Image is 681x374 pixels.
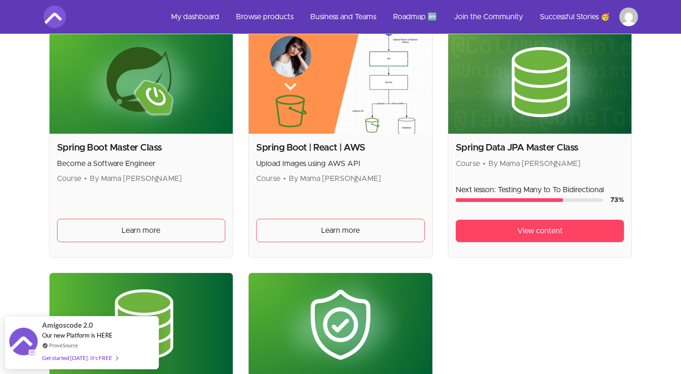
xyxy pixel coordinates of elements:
[256,175,280,182] span: Course
[122,225,160,236] span: Learn more
[256,158,425,169] p: Upload Images using AWS API
[84,175,87,182] span: •
[42,320,93,331] span: Amigoscode 2.0
[289,175,381,182] span: By Mama [PERSON_NAME]
[488,160,581,167] span: By Mama [PERSON_NAME]
[43,6,66,28] img: Amigoscode logo
[517,225,563,237] span: View content
[456,198,603,202] div: Course progress
[49,341,78,349] a: ProveSource
[448,30,632,134] img: Product image for Spring Data JPA Master Class
[164,6,227,28] a: My dashboard
[283,175,286,182] span: •
[90,175,182,182] span: By Mama [PERSON_NAME]
[619,7,638,26] img: Profile image for baraka sikana
[249,30,432,134] img: Product image for Spring Boot | React | AWS
[532,6,617,28] a: Successful Stories 🥳
[50,30,233,134] img: Product image for Spring Boot Master Class
[483,160,486,167] span: •
[57,141,226,154] h2: Spring Boot Master Class
[229,6,301,28] a: Browse products
[456,141,624,154] h2: Spring Data JPA Master Class
[256,141,425,154] h2: Spring Boot | React | AWS
[386,6,444,28] a: Roadmap 🆕
[610,197,624,203] span: 73 %
[321,225,360,236] span: Learn more
[57,219,226,242] a: Learn more
[456,160,480,167] span: Course
[456,220,624,242] a: View content
[57,158,226,169] p: Become a Software Engineer
[9,328,37,358] img: provesource social proof notification image
[164,6,638,28] nav: Main
[303,6,384,28] a: Business and Teams
[42,331,113,339] span: Our new Platform is HERE
[256,219,425,242] a: Learn more
[456,184,624,195] p: Next lesson: Testing Many to To Bidirectional
[446,6,530,28] a: Join the Community
[42,352,118,363] div: Get started [DATE]. It's FREE
[57,175,81,182] span: Course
